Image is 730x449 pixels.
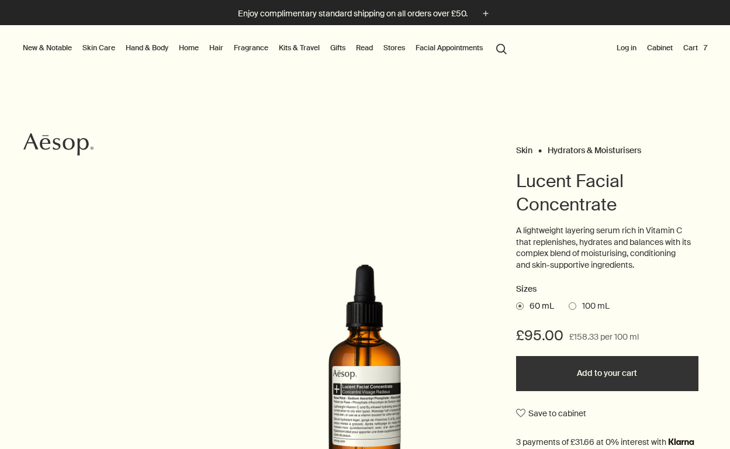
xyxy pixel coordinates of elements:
[516,225,698,271] p: A lightweight layering serum rich in Vitamin C that replenishes, hydrates and balances with its c...
[23,133,94,156] svg: Aesop
[516,326,563,345] span: £95.00
[207,41,226,55] a: Hair
[614,41,639,55] button: Log in
[80,41,117,55] a: Skin Care
[123,41,171,55] a: Hand & Body
[681,41,710,55] button: Cart7
[516,170,698,216] h1: Lucent Facial Concentrate
[20,130,96,162] a: Aesop
[328,41,348,55] a: Gifts
[516,145,532,150] a: Skin
[231,41,271,55] a: Fragrance
[413,41,485,55] a: Facial Appointments
[354,41,375,55] a: Read
[569,330,639,344] span: £158.33 per 100 ml
[276,41,322,55] a: Kits & Travel
[516,403,586,424] button: Save to cabinet
[645,41,675,55] a: Cabinet
[524,301,554,312] span: 60 mL
[491,37,512,59] button: Open search
[516,282,698,296] h2: Sizes
[548,145,641,150] a: Hydrators & Moisturisers
[177,41,201,55] a: Home
[516,356,698,391] button: Add to your cart - £95.00
[238,7,492,20] button: Enjoy complimentary standard shipping on all orders over £50.
[614,25,710,72] nav: supplementary
[20,25,512,72] nav: primary
[20,41,74,55] button: New & Notable
[238,8,468,20] p: Enjoy complimentary standard shipping on all orders over £50.
[576,301,610,312] span: 100 mL
[381,41,407,55] button: Stores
